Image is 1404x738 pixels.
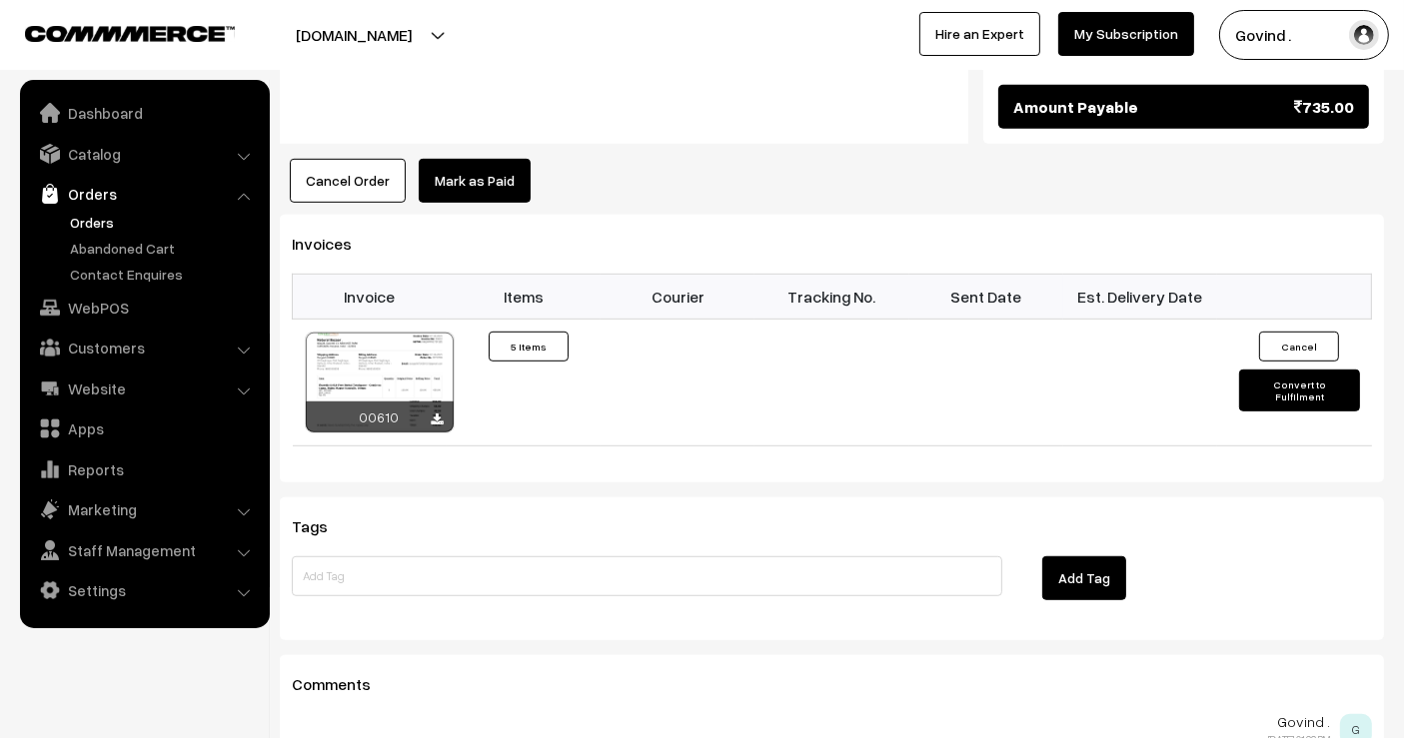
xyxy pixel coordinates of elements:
a: My Subscription [1058,12,1194,56]
p: Govind . [292,714,1330,730]
a: WebPOS [25,290,263,326]
a: Website [25,370,263,406]
img: user [1349,20,1379,50]
a: Mark as Paid [419,159,531,203]
a: Abandoned Cart [65,238,263,259]
img: COMMMERCE [25,26,235,41]
a: Orders [25,176,263,212]
div: 00610 [306,401,454,432]
span: 735.00 [1294,95,1354,119]
button: Add Tag [1042,556,1126,600]
a: Orders [65,212,263,233]
a: Catalog [25,136,263,172]
th: Sent Date [909,275,1063,319]
th: Items [447,275,601,319]
a: Staff Management [25,532,263,568]
a: Hire an Expert [919,12,1040,56]
a: Apps [25,410,263,446]
input: Add Tag [292,556,1002,596]
a: Contact Enquires [65,264,263,285]
span: Tags [292,516,352,536]
button: Cancel [1259,332,1339,362]
th: Tracking No. [754,275,908,319]
span: Comments [292,674,395,694]
button: Cancel Order [290,159,406,203]
a: Marketing [25,491,263,527]
a: Settings [25,572,263,608]
th: Est. Delivery Date [1063,275,1217,319]
button: Govind . [1219,10,1389,60]
button: Convert to Fulfilment [1239,369,1359,411]
a: Dashboard [25,95,263,131]
a: Customers [25,330,263,366]
button: [DOMAIN_NAME] [226,10,482,60]
span: Invoices [292,234,376,254]
a: Reports [25,451,263,487]
a: COMMMERCE [25,20,200,44]
span: Amount Payable [1013,95,1138,119]
button: 5 Items [489,332,569,362]
th: Invoice [293,275,447,319]
th: Courier [601,275,754,319]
